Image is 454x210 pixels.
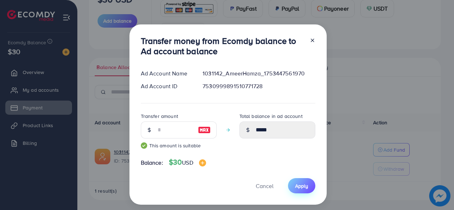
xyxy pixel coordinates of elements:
[198,126,211,134] img: image
[141,142,217,149] small: This amount is suitable
[135,82,197,90] div: Ad Account ID
[288,178,315,193] button: Apply
[141,159,163,167] span: Balance:
[141,36,304,56] h3: Transfer money from Ecomdy balance to Ad account balance
[141,113,178,120] label: Transfer amount
[239,113,303,120] label: Total balance in ad account
[197,69,321,78] div: 1031142_AmeerHamza_1753447561970
[182,159,193,166] span: USD
[135,69,197,78] div: Ad Account Name
[295,182,308,189] span: Apply
[256,182,273,190] span: Cancel
[247,178,282,193] button: Cancel
[169,158,206,167] h4: $30
[141,142,147,149] img: guide
[197,82,321,90] div: 7530999891510771728
[199,159,206,166] img: image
